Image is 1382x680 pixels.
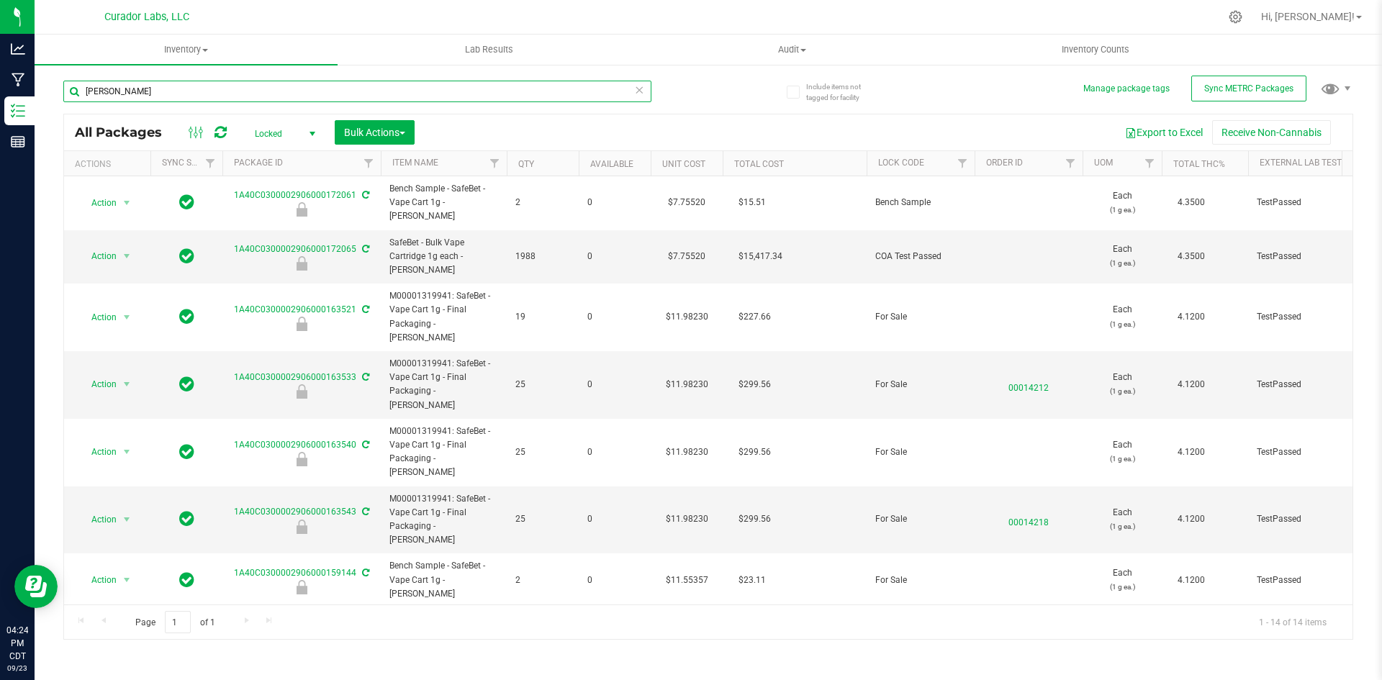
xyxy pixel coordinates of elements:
span: 0 [587,574,642,587]
a: Total THC% [1173,159,1225,169]
iframe: Resource center [14,565,58,608]
p: 09/23 [6,663,28,674]
inline-svg: Reports [11,135,25,149]
a: Filter [357,151,381,176]
a: Filter [1059,151,1083,176]
div: For Sale [220,452,383,466]
td: $11.98230 [651,351,723,419]
span: In Sync [179,442,194,462]
span: 0 [587,378,642,391]
span: Lab Results [446,43,533,56]
span: Each [1091,438,1153,466]
button: Receive Non-Cannabis [1212,120,1331,145]
span: Curador Labs, LLC [104,11,189,23]
span: Action [78,442,117,462]
span: Action [78,570,117,590]
div: Manage settings [1227,10,1245,24]
a: 1A40C0300002906000159144 [234,568,356,578]
button: Manage package tags [1083,83,1170,95]
span: For Sale [875,445,966,459]
span: Hi, [PERSON_NAME]! [1261,11,1355,22]
div: COA Test Passed [220,256,383,271]
span: M00001319941: SafeBet - Vape Cart 1g - Final Packaging - [PERSON_NAME] [389,492,498,548]
a: Filter [483,151,507,176]
span: SafeBet - Bulk Vape Cartridge 1g each - [PERSON_NAME] [389,236,498,278]
span: In Sync [179,509,194,529]
p: (1 g ea.) [1091,452,1153,466]
span: select [118,570,136,590]
a: 1A40C0300002906000163533 [234,372,356,382]
span: 00014218 [983,509,1074,530]
inline-svg: Manufacturing [11,73,25,87]
span: 4.3500 [1170,246,1212,267]
span: $299.56 [731,374,778,395]
inline-svg: Inventory [11,104,25,118]
input: Search Package ID, Item Name, SKU, Lot or Part Number... [63,81,651,102]
span: Sync from Compliance System [360,568,369,578]
span: 4.1200 [1170,570,1212,591]
span: For Sale [875,574,966,587]
span: 25 [515,512,570,526]
td: $7.75520 [651,176,723,230]
span: In Sync [179,307,194,327]
span: 00014212 [983,374,1074,395]
span: Bulk Actions [344,127,405,138]
span: Bench Sample [875,196,966,209]
span: $299.56 [731,442,778,463]
span: Sync from Compliance System [360,440,369,450]
span: select [118,246,136,266]
span: Action [78,374,117,394]
span: Each [1091,303,1153,330]
span: 0 [587,310,642,324]
span: 4.1200 [1170,374,1212,395]
span: Each [1091,242,1153,270]
span: M00001319941: SafeBet - Vape Cart 1g - Final Packaging - [PERSON_NAME] [389,357,498,412]
a: Lock Code [878,158,924,168]
p: (1 g ea.) [1091,317,1153,331]
span: 25 [515,445,570,459]
span: 0 [587,196,642,209]
a: External Lab Test Result [1260,158,1373,168]
span: 4.3500 [1170,192,1212,213]
span: 4.1200 [1170,442,1212,463]
span: Action [78,246,117,266]
div: For Sale [220,384,383,399]
input: 1 [165,611,191,633]
span: Action [78,509,117,530]
span: Each [1091,371,1153,398]
span: $227.66 [731,307,778,327]
span: Page of 1 [123,611,227,633]
a: Qty [518,159,534,169]
span: Bench Sample - SafeBet - Vape Cart 1g - [PERSON_NAME] [389,559,498,601]
span: select [118,509,136,530]
span: 2 [515,574,570,587]
span: Sync from Compliance System [360,507,369,517]
a: Filter [951,151,975,176]
a: Filter [199,151,222,176]
span: select [118,193,136,213]
span: Sync from Compliance System [360,304,369,314]
span: Action [78,307,117,327]
span: 4.1200 [1170,509,1212,530]
p: (1 g ea.) [1091,203,1153,217]
button: Sync METRC Packages [1191,76,1306,101]
span: 4.1200 [1170,307,1212,327]
span: In Sync [179,570,194,590]
span: Sync from Compliance System [360,244,369,254]
span: Bench Sample - SafeBet - Vape Cart 1g - [PERSON_NAME] [389,182,498,224]
span: Audit [641,43,943,56]
a: Unit Cost [662,159,705,169]
a: Sync Status [162,158,217,168]
p: (1 g ea.) [1091,256,1153,270]
p: 04:24 PM CDT [6,624,28,663]
span: $15,417.34 [731,246,790,267]
span: $299.56 [731,509,778,530]
span: Clear [634,81,644,99]
p: (1 g ea.) [1091,520,1153,533]
span: In Sync [179,192,194,212]
button: Export to Excel [1116,120,1212,145]
span: Include items not tagged for facility [806,81,878,103]
span: 1 - 14 of 14 items [1247,611,1338,633]
div: For Sale [220,317,383,331]
a: Available [590,159,633,169]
